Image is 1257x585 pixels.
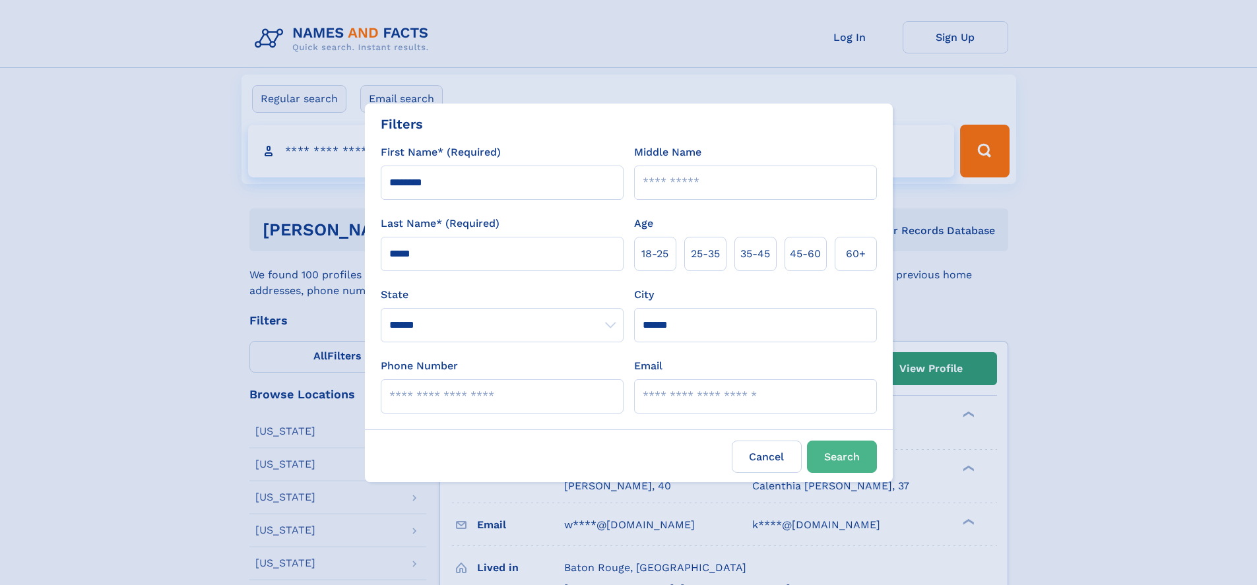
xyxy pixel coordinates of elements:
[732,441,802,473] label: Cancel
[790,246,821,262] span: 45‑60
[381,287,624,303] label: State
[634,144,701,160] label: Middle Name
[691,246,720,262] span: 25‑35
[381,216,500,231] label: Last Name* (Required)
[634,358,662,374] label: Email
[740,246,770,262] span: 35‑45
[381,144,501,160] label: First Name* (Required)
[634,287,654,303] label: City
[641,246,668,262] span: 18‑25
[634,216,653,231] label: Age
[381,114,423,134] div: Filters
[846,246,866,262] span: 60+
[807,441,877,473] button: Search
[381,358,458,374] label: Phone Number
